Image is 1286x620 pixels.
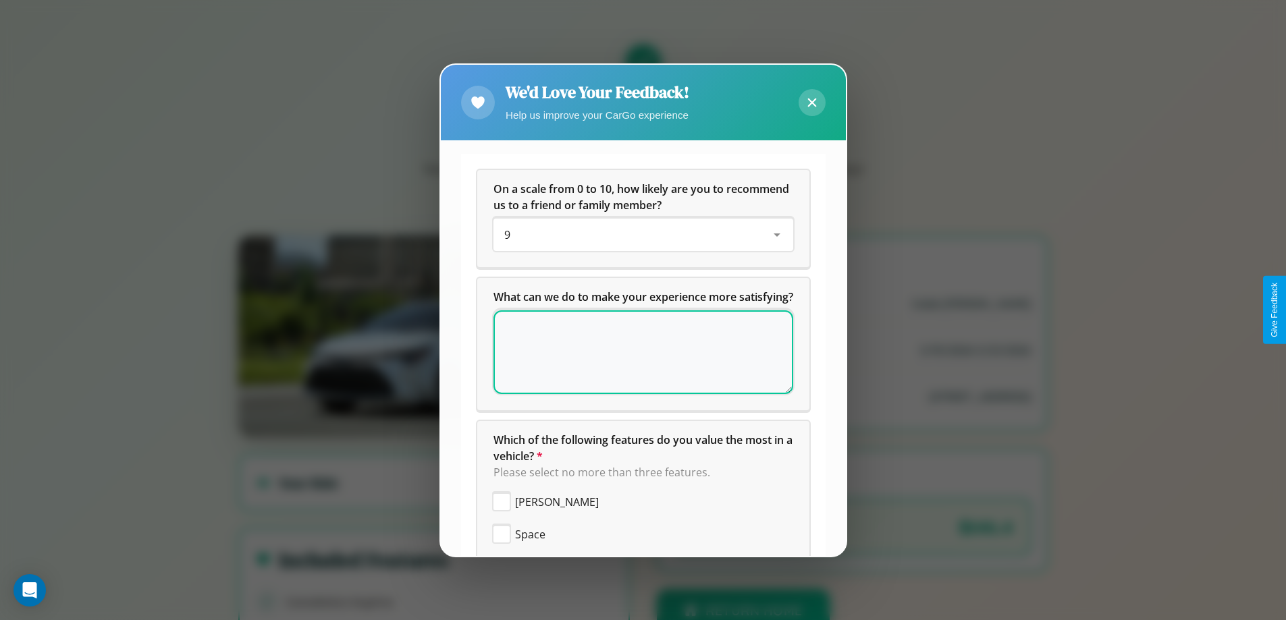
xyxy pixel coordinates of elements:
[1270,283,1279,337] div: Give Feedback
[493,289,793,304] span: What can we do to make your experience more satisfying?
[477,170,809,267] div: On a scale from 0 to 10, how likely are you to recommend us to a friend or family member?
[14,574,46,607] div: Open Intercom Messenger
[493,219,793,251] div: On a scale from 0 to 10, how likely are you to recommend us to a friend or family member?
[493,465,710,480] span: Please select no more than three features.
[515,526,545,542] span: Space
[493,181,792,213] span: On a scale from 0 to 10, how likely are you to recommend us to a friend or family member?
[506,81,689,103] h2: We'd Love Your Feedback!
[493,432,795,463] span: Which of the following features do you value the most in a vehicle?
[493,181,793,213] h5: On a scale from 0 to 10, how likely are you to recommend us to a friend or family member?
[504,227,510,242] span: 9
[515,494,599,510] span: [PERSON_NAME]
[506,106,689,124] p: Help us improve your CarGo experience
